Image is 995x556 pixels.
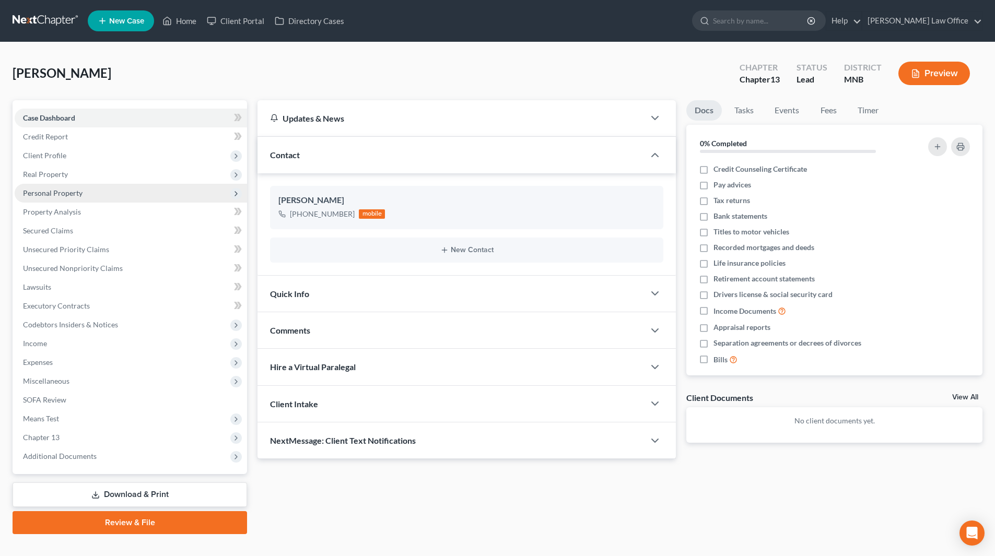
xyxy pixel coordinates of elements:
[862,11,982,30] a: [PERSON_NAME] Law Office
[15,240,247,259] a: Unsecured Priority Claims
[726,100,762,121] a: Tasks
[23,395,66,404] span: SOFA Review
[15,127,247,146] a: Credit Report
[15,221,247,240] a: Secured Claims
[23,320,118,329] span: Codebtors Insiders & Notices
[359,209,385,219] div: mobile
[15,391,247,409] a: SOFA Review
[23,414,59,423] span: Means Test
[770,74,780,84] span: 13
[766,100,807,121] a: Events
[700,139,747,148] strong: 0% Completed
[23,433,60,442] span: Chapter 13
[23,151,66,160] span: Client Profile
[740,62,780,74] div: Chapter
[23,245,109,254] span: Unsecured Priority Claims
[23,301,90,310] span: Executory Contracts
[797,74,827,86] div: Lead
[157,11,202,30] a: Home
[713,306,776,316] span: Income Documents
[23,282,51,291] span: Lawsuits
[713,164,807,174] span: Credit Counseling Certificate
[713,211,767,221] span: Bank statements
[23,358,53,366] span: Expenses
[278,194,655,207] div: [PERSON_NAME]
[23,207,81,216] span: Property Analysis
[290,209,355,219] div: [PHONE_NUMBER]
[23,452,97,460] span: Additional Documents
[23,376,69,385] span: Miscellaneous
[959,520,985,546] div: Open Intercom Messenger
[270,362,356,372] span: Hire a Virtual Paralegal
[713,258,786,268] span: Life insurance policies
[270,325,310,335] span: Comments
[740,74,780,86] div: Chapter
[713,338,861,348] span: Separation agreements or decrees of divorces
[713,227,789,237] span: Titles to motor vehicles
[713,354,728,365] span: Bills
[15,109,247,127] a: Case Dashboard
[713,322,770,333] span: Appraisal reports
[13,65,111,80] span: [PERSON_NAME]
[695,416,974,426] p: No client documents yet.
[23,170,68,179] span: Real Property
[952,394,978,401] a: View All
[270,150,300,160] span: Contact
[23,188,83,197] span: Personal Property
[713,195,750,206] span: Tax returns
[15,297,247,315] a: Executory Contracts
[844,62,882,74] div: District
[15,259,247,278] a: Unsecured Nonpriority Claims
[13,482,247,507] a: Download & Print
[686,392,753,403] div: Client Documents
[844,74,882,86] div: MNB
[15,203,247,221] a: Property Analysis
[23,226,73,235] span: Secured Claims
[713,242,814,253] span: Recorded mortgages and deeds
[797,62,827,74] div: Status
[849,100,887,121] a: Timer
[270,11,349,30] a: Directory Cases
[713,180,751,190] span: Pay advices
[713,11,809,30] input: Search by name...
[23,264,123,273] span: Unsecured Nonpriority Claims
[23,113,75,122] span: Case Dashboard
[15,278,247,297] a: Lawsuits
[109,17,144,25] span: New Case
[270,289,309,299] span: Quick Info
[270,435,416,445] span: NextMessage: Client Text Notifications
[713,289,833,300] span: Drivers license & social security card
[686,100,722,121] a: Docs
[713,274,815,284] span: Retirement account statements
[826,11,861,30] a: Help
[812,100,845,121] a: Fees
[270,399,318,409] span: Client Intake
[13,511,247,534] a: Review & File
[278,246,655,254] button: New Contact
[23,339,47,348] span: Income
[202,11,270,30] a: Client Portal
[23,132,68,141] span: Credit Report
[270,113,632,124] div: Updates & News
[898,62,970,85] button: Preview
